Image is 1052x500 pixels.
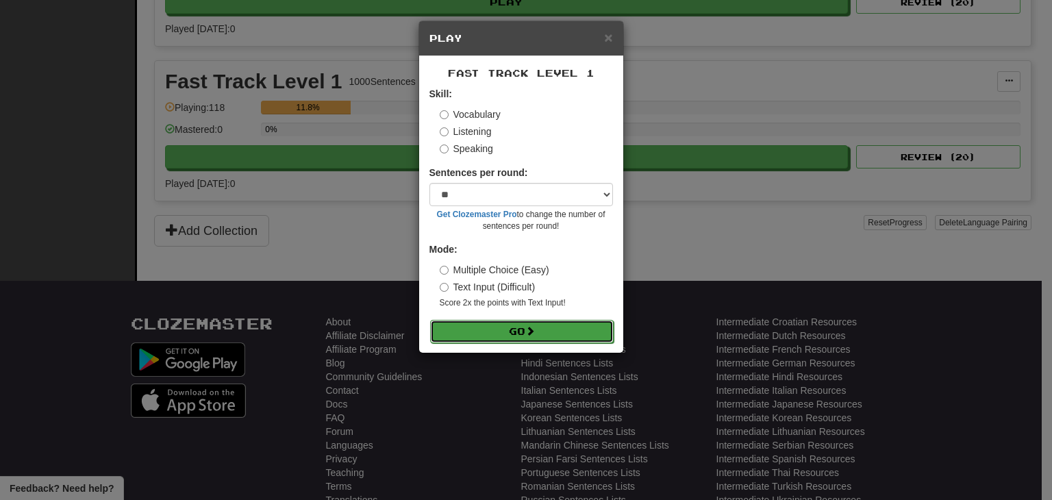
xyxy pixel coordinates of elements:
[440,263,549,277] label: Multiple Choice (Easy)
[430,320,614,343] button: Go
[429,209,613,232] small: to change the number of sentences per round!
[429,166,528,179] label: Sentences per round:
[440,125,492,138] label: Listening
[429,88,452,99] strong: Skill:
[429,32,613,45] h5: Play
[440,280,536,294] label: Text Input (Difficult)
[440,142,493,155] label: Speaking
[437,210,517,219] a: Get Clozemaster Pro
[440,283,449,292] input: Text Input (Difficult)
[440,145,449,153] input: Speaking
[429,244,458,255] strong: Mode:
[440,297,613,309] small: Score 2x the points with Text Input !
[440,266,449,275] input: Multiple Choice (Easy)
[440,110,449,119] input: Vocabulary
[604,30,612,45] button: Close
[448,67,594,79] span: Fast Track Level 1
[604,29,612,45] span: ×
[440,108,501,121] label: Vocabulary
[440,127,449,136] input: Listening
